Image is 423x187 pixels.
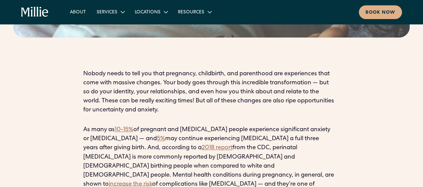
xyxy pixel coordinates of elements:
[365,9,395,16] div: Book now
[83,70,340,115] p: Nobody needs to tell you that pregnancy, childbirth, and parenthood are experiences that come wit...
[129,6,173,17] div: Locations
[173,6,216,17] div: Resources
[178,9,204,16] div: Resources
[115,127,133,133] a: 10-15%
[202,145,232,151] a: 2018 report
[109,181,152,187] a: increase the risk
[21,7,48,17] a: home
[97,9,117,16] div: Services
[157,136,165,142] a: 5%
[359,5,402,19] a: Book now
[65,6,91,17] a: About
[135,9,161,16] div: Locations
[91,6,129,17] div: Services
